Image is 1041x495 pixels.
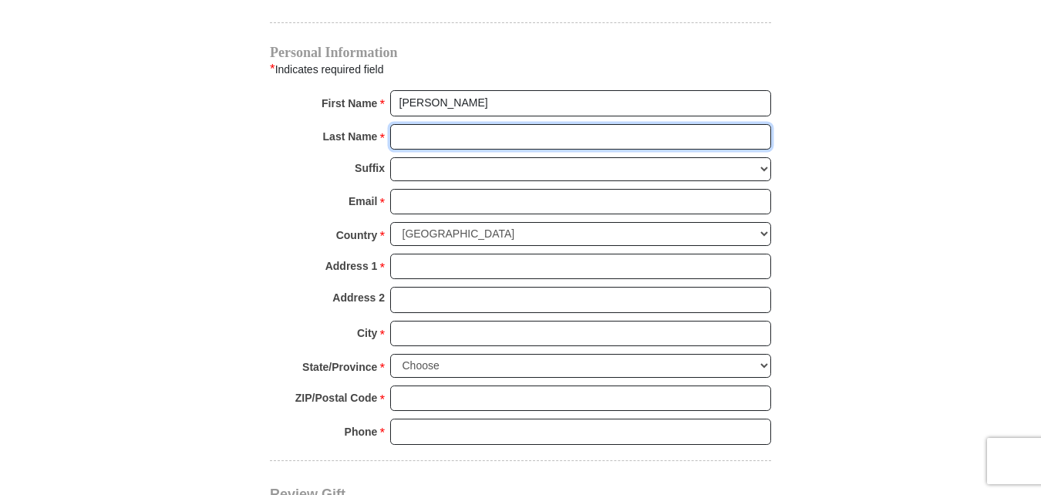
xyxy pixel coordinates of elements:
[322,93,377,114] strong: First Name
[355,157,385,179] strong: Suffix
[349,190,377,212] strong: Email
[357,322,377,344] strong: City
[270,59,771,79] div: Indicates required field
[295,387,378,409] strong: ZIP/Postal Code
[270,46,771,59] h4: Personal Information
[325,255,378,277] strong: Address 1
[302,356,377,378] strong: State/Province
[345,421,378,443] strong: Phone
[323,126,378,147] strong: Last Name
[336,224,378,246] strong: Country
[332,287,385,308] strong: Address 2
